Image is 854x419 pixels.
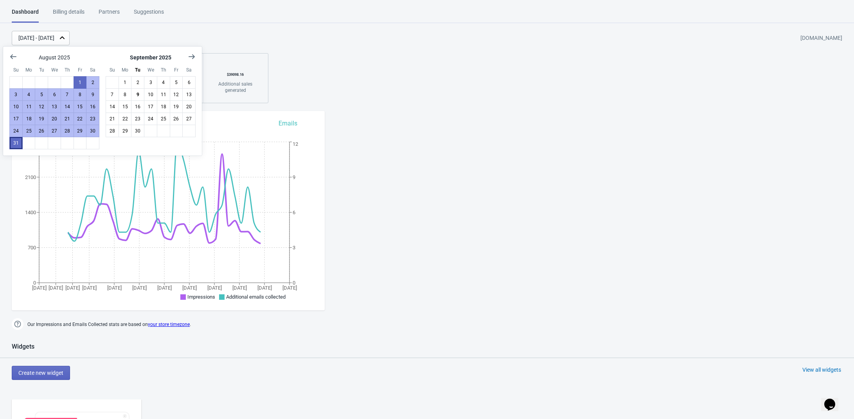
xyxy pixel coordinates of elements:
tspan: 0 [33,280,36,286]
button: August 22 2025 [74,113,87,125]
button: August 25 2025 [22,125,36,137]
div: [DATE] - [DATE] [18,34,54,42]
button: August 27 2025 [48,125,61,137]
a: your store timezone [148,322,190,327]
button: August 11 2025 [22,100,36,113]
button: August 16 2025 [86,100,99,113]
button: August 13 2025 [48,100,61,113]
span: Our Impressions and Emails Collected stats are based on . [27,318,191,331]
button: September 23 2025 [131,113,144,125]
button: September 29 2025 [119,125,132,137]
div: View all widgets [802,366,841,374]
button: August 5 2025 [35,88,48,101]
div: Sunday [106,63,119,77]
div: Saturday [86,63,99,77]
button: August 8 2025 [74,88,87,101]
tspan: 0 [293,280,295,286]
tspan: 700 [28,245,36,251]
button: September 7 2025 [106,88,119,101]
button: August 1 2025 [74,76,87,89]
button: August 28 2025 [61,125,74,137]
button: August 9 2025 [86,88,99,101]
button: September 12 2025 [170,88,183,101]
button: August 4 2025 [22,88,36,101]
button: Show next month, October 2025 [185,50,199,64]
button: September 5 2025 [170,76,183,89]
div: Wednesday [144,63,157,77]
button: August 15 2025 [74,100,87,113]
button: September 18 2025 [157,100,170,113]
span: Additional emails collected [226,294,286,300]
button: August 7 2025 [61,88,74,101]
div: Tuesday [35,63,48,77]
span: Create new widget [18,370,63,376]
button: September 21 2025 [106,113,119,125]
button: August 6 2025 [48,88,61,101]
tspan: [DATE] [257,285,272,291]
div: Saturday [182,63,196,77]
div: Dashboard [12,8,39,23]
button: September 2 2025 [131,76,144,89]
button: September 24 2025 [144,113,157,125]
button: September 19 2025 [170,100,183,113]
iframe: chat widget [821,388,846,411]
tspan: 12 [293,141,298,147]
button: September 14 2025 [106,100,119,113]
tspan: [DATE] [207,285,222,291]
div: Sunday [9,63,23,77]
button: September 20 2025 [182,100,196,113]
button: August 3 2025 [9,88,23,101]
div: Suggestions [134,8,164,21]
div: $ 39098.16 [211,68,259,81]
button: August 10 2025 [9,100,23,113]
div: Partners [99,8,120,21]
tspan: [DATE] [107,285,122,291]
button: September 17 2025 [144,100,157,113]
tspan: 6 [293,209,295,215]
button: September 13 2025 [182,88,196,101]
button: August 18 2025 [22,113,36,125]
button: August 19 2025 [35,113,48,125]
button: September 16 2025 [131,100,144,113]
button: September 15 2025 [119,100,132,113]
div: Additional sales generated [211,81,259,93]
tspan: 3 [293,245,295,251]
tspan: [DATE] [82,285,97,291]
div: [DOMAIN_NAME] [800,31,842,45]
button: August 2 2025 [86,76,99,89]
button: August 24 2025 [9,125,23,137]
button: September 8 2025 [119,88,132,101]
div: Monday [119,63,132,77]
button: August 20 2025 [48,113,61,125]
button: August 12 2025 [35,100,48,113]
tspan: [DATE] [132,285,147,291]
button: September 1 2025 [119,76,132,89]
tspan: [DATE] [65,285,80,291]
button: September 22 2025 [119,113,132,125]
div: Thursday [157,63,170,77]
button: August 21 2025 [61,113,74,125]
button: September 3 2025 [144,76,157,89]
button: September 10 2025 [144,88,157,101]
button: August 23 2025 [86,113,99,125]
button: August 17 2025 [9,113,23,125]
tspan: [DATE] [232,285,247,291]
div: Billing details [53,8,85,21]
button: September 4 2025 [157,76,170,89]
span: Impressions [187,294,215,300]
tspan: [DATE] [282,285,297,291]
tspan: [DATE] [32,285,47,291]
div: Tuesday [131,63,144,77]
button: August 30 2025 [86,125,99,137]
button: Show previous month, July 2025 [6,50,20,64]
button: September 28 2025 [106,125,119,137]
button: September 30 2025 [131,125,144,137]
tspan: [DATE] [182,285,197,291]
button: September 6 2025 [182,76,196,89]
button: Today September 9 2025 [131,88,144,101]
div: Thursday [61,63,74,77]
div: Friday [170,63,183,77]
button: Create new widget [12,366,70,380]
tspan: 9 [293,174,295,180]
tspan: 2100 [25,174,36,180]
